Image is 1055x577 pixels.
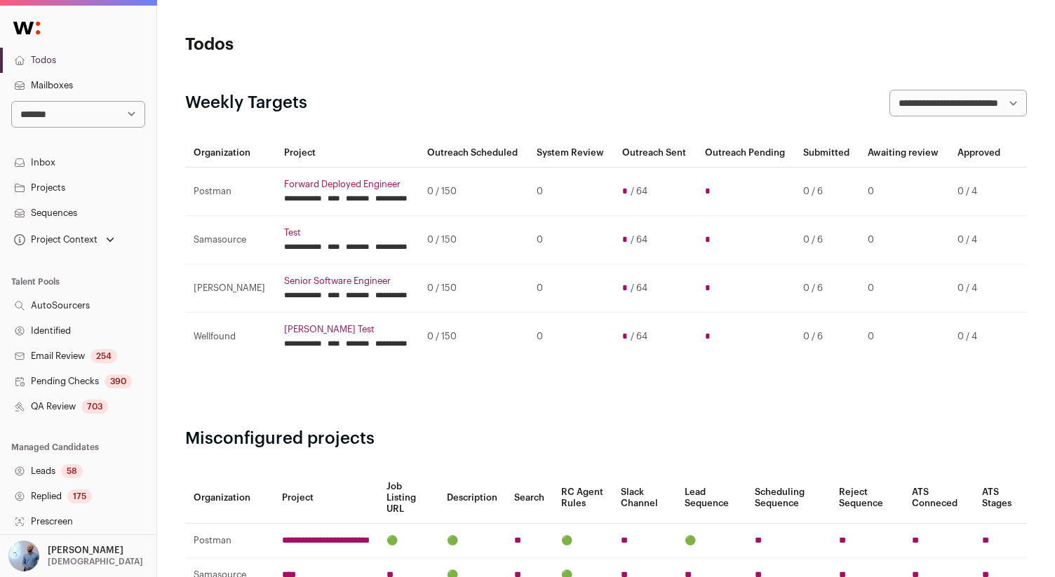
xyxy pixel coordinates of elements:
th: Organization [185,139,276,168]
a: Senior Software Engineer [284,276,410,287]
h2: Misconfigured projects [185,428,1027,450]
span: / 64 [631,234,647,245]
td: [PERSON_NAME] [185,264,276,313]
td: 0 / 6 [795,313,859,361]
img: Wellfound [6,14,48,42]
td: 0 / 4 [949,216,1010,264]
td: 0 [859,168,949,216]
td: 0 [859,264,949,313]
td: 0 / 150 [419,216,528,264]
th: RC Agent Rules [553,473,612,524]
th: Search [506,473,553,524]
span: / 64 [631,186,647,197]
p: [DEMOGRAPHIC_DATA] [48,556,143,567]
td: 🟢 [553,524,612,558]
td: 0 / 6 [795,216,859,264]
th: Outreach Sent [614,139,696,168]
td: 🟢 [438,524,506,558]
th: Project [274,473,378,524]
h2: Weekly Targets [185,92,307,114]
th: Job Listing URL [378,473,438,524]
td: 0 / 4 [949,168,1010,216]
td: 0 / 6 [795,168,859,216]
div: 254 [90,349,117,363]
th: Awaiting review [859,139,949,168]
td: Postman [185,168,276,216]
a: [PERSON_NAME] Test [284,324,410,335]
button: Open dropdown [11,230,117,250]
td: 0 / 150 [419,264,528,313]
div: 175 [67,489,92,503]
th: Slack Channel [612,473,676,524]
img: 97332-medium_jpg [8,541,39,571]
div: 703 [81,400,108,414]
a: Test [284,227,410,238]
span: / 64 [631,283,647,294]
td: 🟢 [676,524,746,558]
td: 0 [528,264,614,313]
td: 0 / 150 [419,313,528,361]
th: ATS Stages [974,473,1027,524]
th: Outreach Pending [697,139,795,168]
td: 0 [859,313,949,361]
h1: Todos [185,34,466,56]
td: 0 / 4 [949,264,1010,313]
th: ATS Conneced [903,473,973,524]
td: 0 [528,216,614,264]
td: 0 [528,168,614,216]
button: Open dropdown [6,541,146,571]
th: Approved [949,139,1010,168]
td: 🟢 [378,524,438,558]
td: 0 / 150 [419,168,528,216]
div: 390 [105,374,132,388]
td: 0 / 6 [795,264,859,313]
td: Postman [185,524,274,558]
div: 58 [61,464,83,478]
td: Samasource [185,216,276,264]
th: Reject Sequence [831,473,903,524]
th: Outreach Scheduled [419,139,528,168]
th: Organization [185,473,274,524]
span: / 64 [631,331,647,342]
td: Wellfound [185,313,276,361]
th: Description [438,473,506,524]
th: System Review [528,139,614,168]
th: Scheduling Sequence [746,473,831,524]
th: Submitted [795,139,859,168]
th: Project [276,139,419,168]
th: Lead Sequence [676,473,746,524]
td: 0 / 4 [949,313,1010,361]
td: 0 [528,313,614,361]
div: Project Context [11,234,98,245]
p: [PERSON_NAME] [48,545,123,556]
a: Forward Deployed Engineer [284,179,410,190]
td: 0 [859,216,949,264]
